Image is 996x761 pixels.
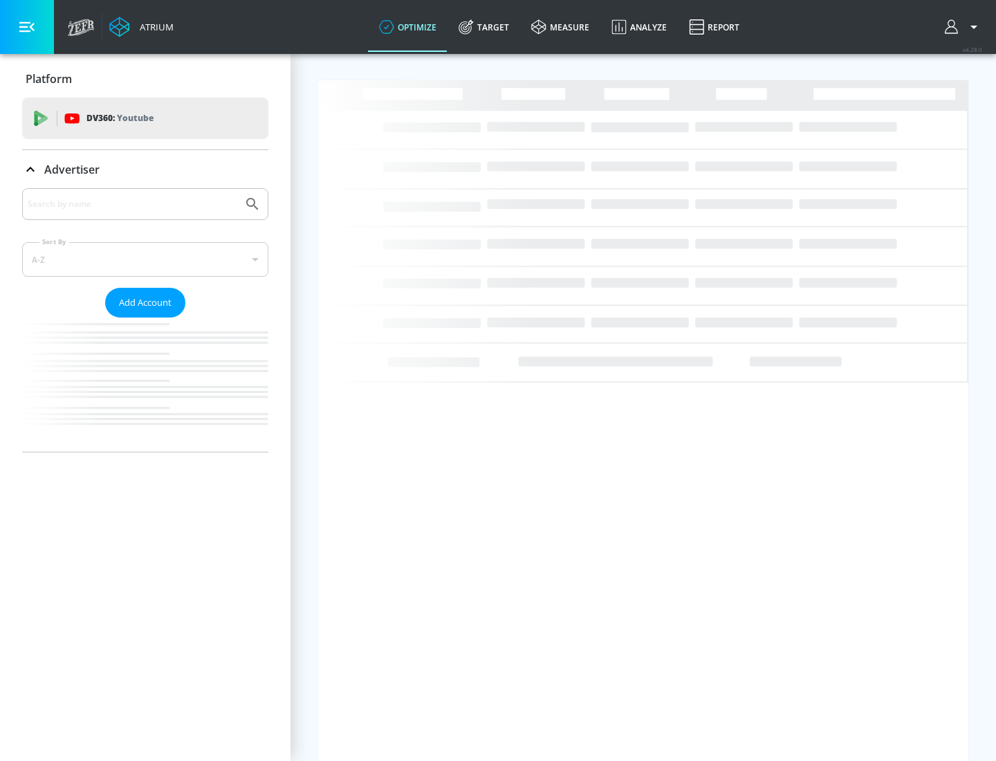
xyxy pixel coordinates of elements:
[22,188,268,452] div: Advertiser
[44,162,100,177] p: Advertiser
[28,195,237,213] input: Search by name
[368,2,448,52] a: optimize
[963,46,982,53] span: v 4.28.0
[117,111,154,125] p: Youtube
[22,98,268,139] div: DV360: Youtube
[448,2,520,52] a: Target
[26,71,72,86] p: Platform
[600,2,678,52] a: Analyze
[520,2,600,52] a: measure
[109,17,174,37] a: Atrium
[22,318,268,452] nav: list of Advertiser
[39,237,69,246] label: Sort By
[678,2,750,52] a: Report
[105,288,185,318] button: Add Account
[119,295,172,311] span: Add Account
[86,111,154,126] p: DV360:
[22,59,268,98] div: Platform
[22,150,268,189] div: Advertiser
[134,21,174,33] div: Atrium
[22,242,268,277] div: A-Z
